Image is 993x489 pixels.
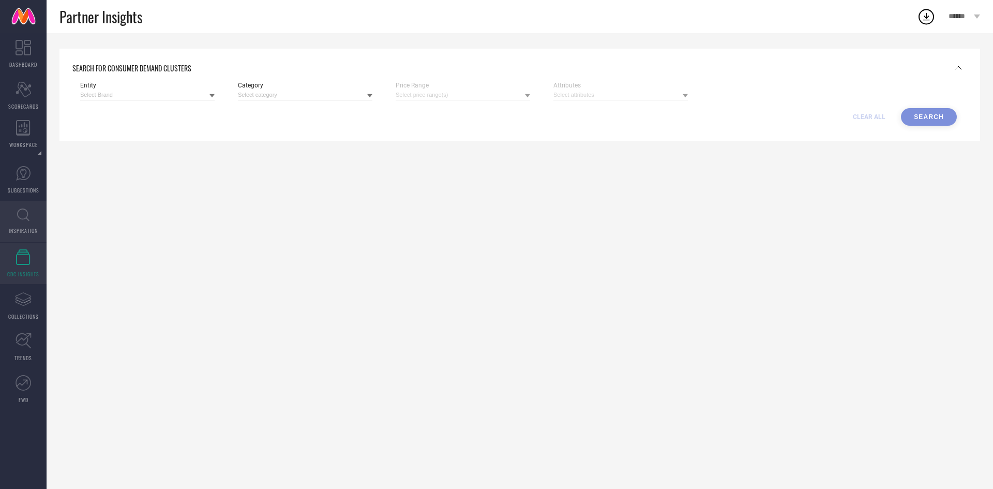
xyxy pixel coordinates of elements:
[9,61,37,68] span: DASHBOARD
[9,141,38,149] span: WORKSPACE
[396,82,530,89] span: Price Range
[19,396,28,404] span: FWD
[853,113,885,121] span: CLEAR ALL
[238,82,372,89] span: Category
[59,6,142,27] span: Partner Insights
[7,270,39,278] span: CDC INSIGHTS
[9,227,38,234] span: INSPIRATION
[72,63,191,73] span: SEARCH FOR CONSUMER DEMAND CLUSTERS
[8,186,39,194] span: SUGGESTIONS
[553,82,688,89] span: Attributes
[238,90,372,100] input: Select category
[80,82,215,89] span: Entity
[8,313,39,320] span: COLLECTIONS
[80,90,215,100] input: Select Brand
[8,102,39,110] span: SCORECARDS
[14,354,32,362] span: TRENDS
[917,7,936,26] div: Open download list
